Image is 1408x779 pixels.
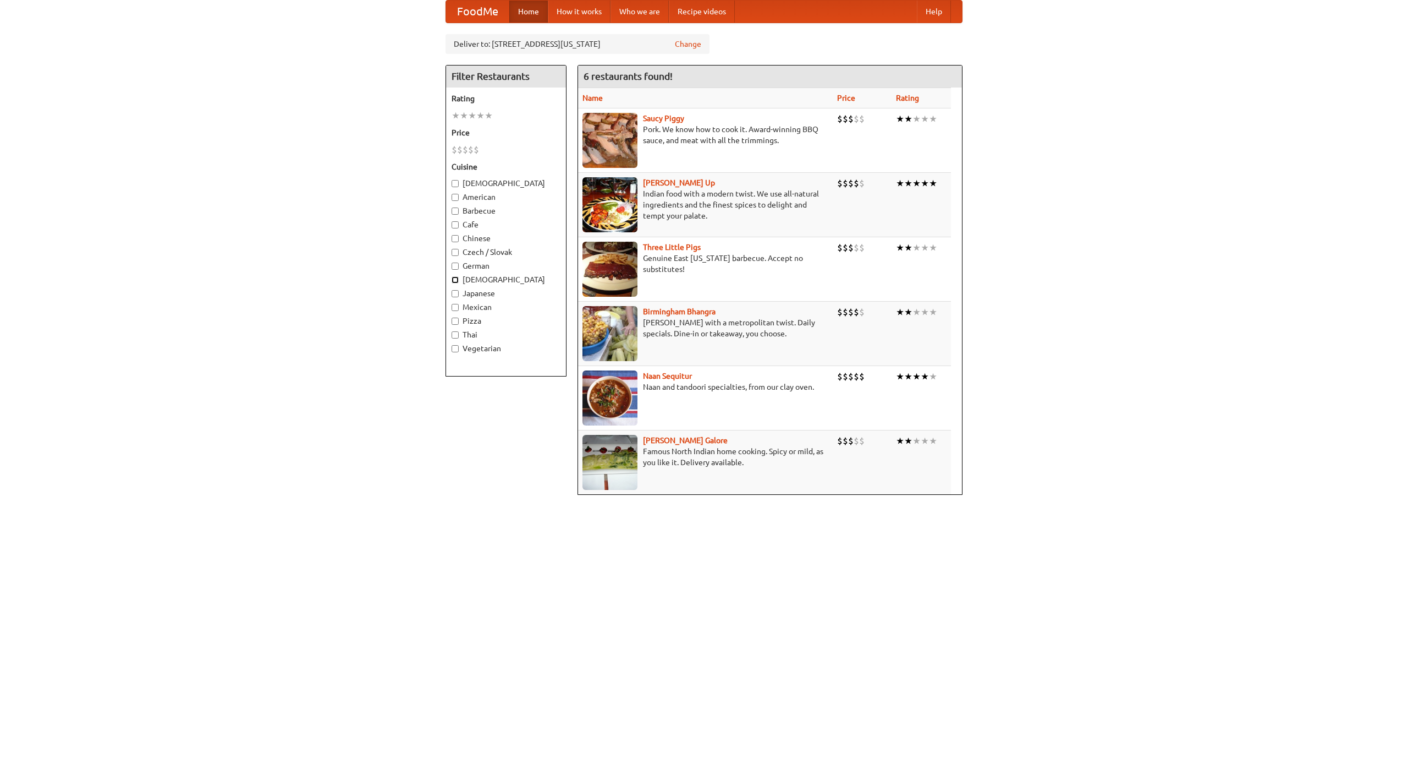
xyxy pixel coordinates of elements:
[854,113,859,125] li: $
[929,306,937,318] li: ★
[446,66,566,88] h4: Filter Restaurants
[904,306,912,318] li: ★
[843,113,848,125] li: $
[452,304,459,311] input: Mexican
[912,113,921,125] li: ★
[582,124,828,146] p: Pork. We know how to cook it. Award-winning BBQ sauce, and meat with all the trimmings.
[921,177,929,189] li: ★
[452,178,560,189] label: [DEMOGRAPHIC_DATA]
[452,235,459,242] input: Chinese
[854,177,859,189] li: $
[582,113,637,168] img: saucy.jpg
[896,94,919,102] a: Rating
[582,317,828,339] p: [PERSON_NAME] with a metropolitan twist. Daily specials. Dine-in or takeaway, you choose.
[896,306,904,318] li: ★
[452,208,459,215] input: Barbecue
[854,242,859,254] li: $
[452,249,459,256] input: Czech / Slovak
[896,242,904,254] li: ★
[921,113,929,125] li: ★
[643,178,715,187] a: [PERSON_NAME] Up
[675,39,701,50] a: Change
[837,94,855,102] a: Price
[446,1,509,23] a: FoodMe
[643,114,684,123] b: Saucy Piggy
[452,219,560,230] label: Cafe
[912,371,921,383] li: ★
[643,372,692,380] a: Naan Sequitur
[921,306,929,318] li: ★
[452,263,459,270] input: German
[848,306,854,318] li: $
[582,371,637,426] img: naansequitur.jpg
[896,113,904,125] li: ★
[452,127,560,138] h5: Price
[452,194,459,201] input: American
[452,343,560,354] label: Vegetarian
[837,435,843,447] li: $
[904,177,912,189] li: ★
[452,302,560,313] label: Mexican
[452,192,560,203] label: American
[548,1,610,23] a: How it works
[446,34,710,54] div: Deliver to: [STREET_ADDRESS][US_STATE]
[463,144,468,156] li: $
[837,242,843,254] li: $
[452,93,560,104] h5: Rating
[848,242,854,254] li: $
[582,177,637,232] img: curryup.jpg
[843,371,848,383] li: $
[643,436,728,445] b: [PERSON_NAME] Galore
[896,435,904,447] li: ★
[452,233,560,244] label: Chinese
[452,144,457,156] li: $
[921,371,929,383] li: ★
[859,113,865,125] li: $
[929,113,937,125] li: ★
[843,177,848,189] li: $
[468,144,474,156] li: $
[452,205,560,216] label: Barbecue
[582,242,637,297] img: littlepigs.jpg
[643,307,716,316] b: Birmingham Bhangra
[848,113,854,125] li: $
[669,1,735,23] a: Recipe videos
[582,435,637,490] img: currygalore.jpg
[452,276,459,284] input: [DEMOGRAPHIC_DATA]
[912,306,921,318] li: ★
[912,435,921,447] li: ★
[452,180,459,187] input: [DEMOGRAPHIC_DATA]
[929,435,937,447] li: ★
[452,161,560,172] h5: Cuisine
[485,110,493,122] li: ★
[854,435,859,447] li: $
[921,242,929,254] li: ★
[929,177,937,189] li: ★
[452,247,560,258] label: Czech / Slovak
[460,110,468,122] li: ★
[859,242,865,254] li: $
[929,371,937,383] li: ★
[929,242,937,254] li: ★
[859,371,865,383] li: $
[896,371,904,383] li: ★
[904,113,912,125] li: ★
[854,371,859,383] li: $
[921,435,929,447] li: ★
[896,177,904,189] li: ★
[859,306,865,318] li: $
[854,306,859,318] li: $
[582,188,828,221] p: Indian food with a modern twist. We use all-natural ingredients and the finest spices to delight ...
[452,331,459,339] input: Thai
[468,110,476,122] li: ★
[452,274,560,285] label: [DEMOGRAPHIC_DATA]
[509,1,548,23] a: Home
[643,243,701,252] b: Three Little Pigs
[837,177,843,189] li: $
[848,371,854,383] li: $
[452,345,459,352] input: Vegetarian
[610,1,669,23] a: Who we are
[452,260,560,271] label: German
[837,371,843,383] li: $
